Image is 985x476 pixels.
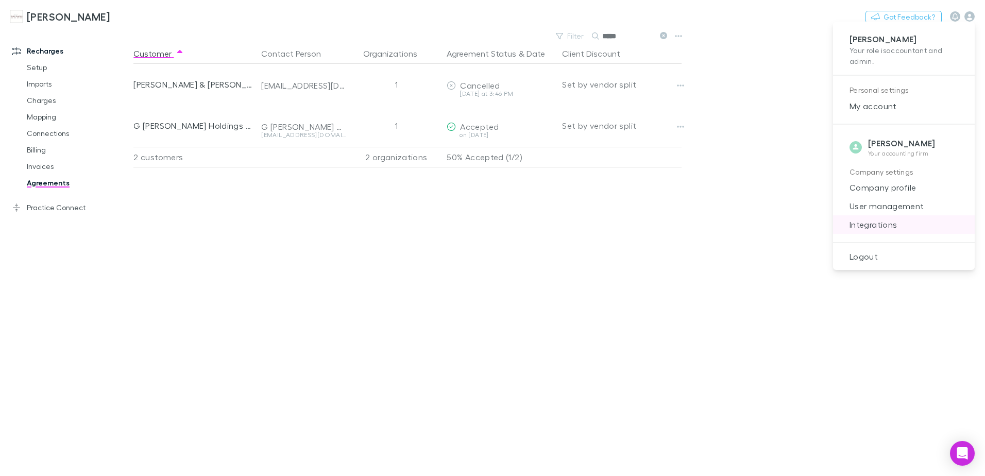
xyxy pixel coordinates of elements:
[850,166,958,179] p: Company settings
[841,200,966,212] span: User management
[850,34,958,45] p: [PERSON_NAME]
[950,441,975,466] div: Open Intercom Messenger
[868,149,936,158] p: Your accounting firm
[850,84,958,97] p: Personal settings
[841,250,966,263] span: Logout
[850,45,958,66] p: Your role is accountant and admin .
[841,181,966,194] span: Company profile
[841,218,966,231] span: Integrations
[841,100,966,112] span: My account
[868,138,936,148] strong: [PERSON_NAME]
